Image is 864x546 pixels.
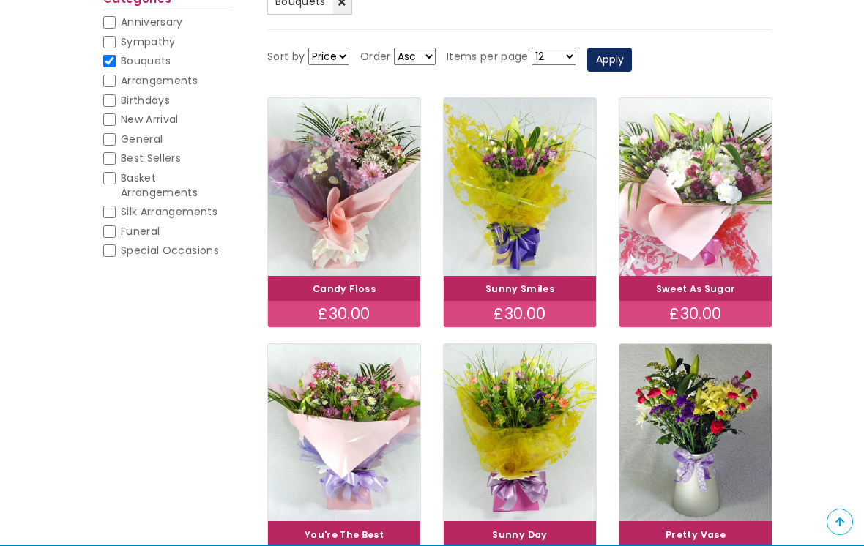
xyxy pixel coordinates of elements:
[267,48,305,66] label: Sort by
[121,132,163,146] span: General
[121,224,160,239] span: Funeral
[121,73,198,88] span: Arrangements
[587,48,632,72] button: Apply
[360,48,391,66] label: Order
[305,528,384,541] a: You're The Best
[121,53,171,68] span: Bouquets
[121,151,181,165] span: Best Sellers
[121,15,183,29] span: Anniversary
[610,88,781,286] img: Sweet As Sugar
[268,98,420,276] img: Candy Floss
[492,528,547,541] a: Sunny Day
[121,93,170,108] span: Birthdays
[444,301,596,327] div: £30.00
[444,344,596,522] img: Sunny Day
[619,344,772,522] img: Pretty Vase
[121,171,198,200] span: Basket Arrangements
[121,204,217,219] span: Silk Arrangements
[619,301,772,327] div: £30.00
[121,243,219,258] span: Special Occasions
[121,112,179,127] span: New Arrival
[268,344,420,522] img: You're The Best
[485,283,554,295] a: Sunny Smiles
[121,34,176,49] span: Sympathy
[444,98,596,276] img: Sunny Smiles
[268,301,420,327] div: £30.00
[447,48,529,66] label: Items per page
[313,283,376,295] a: Candy Floss
[656,283,736,295] a: Sweet As Sugar
[666,528,726,541] a: Pretty Vase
